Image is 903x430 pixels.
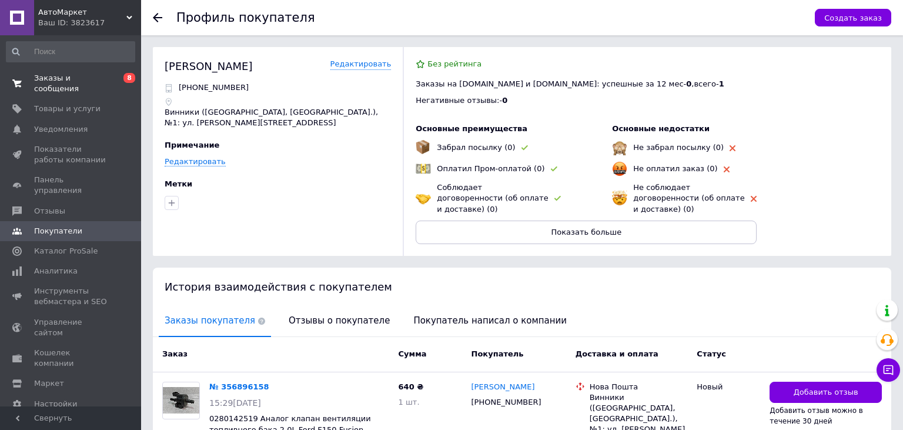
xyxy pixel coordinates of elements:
[724,166,730,172] img: rating-tag-type
[437,143,515,152] span: Забрал посылку (0)
[770,406,863,425] span: Добавить отзыв можно в течение 30 дней
[471,382,535,393] a: [PERSON_NAME]
[697,382,760,392] div: Новый
[612,191,627,206] img: emoji
[416,221,757,244] button: Показать больше
[502,96,507,105] span: 0
[437,183,548,213] span: Соблюдает договоренности (об оплате и доставке) (0)
[34,175,109,196] span: Панель управления
[38,7,126,18] span: АвтоМаркет
[34,317,109,338] span: Управление сайтом
[38,18,141,28] div: Ваш ID: 3823617
[576,349,658,358] span: Доставка и оплата
[416,79,724,88] span: Заказы на [DOMAIN_NAME] и [DOMAIN_NAME]: успешные за 12 мес - , всего -
[416,124,527,133] span: Основные преимущества
[209,398,261,408] span: 15:29[DATE]
[416,161,431,176] img: emoji
[416,96,502,105] span: Негативные отзывы: -
[551,228,622,236] span: Показать больше
[153,13,162,22] div: Вернуться назад
[471,349,524,358] span: Покупатель
[554,196,561,201] img: rating-tag-type
[34,286,109,307] span: Инструменты вебмастера и SEO
[283,306,396,336] span: Отзывы о покупателе
[6,41,135,62] input: Поиск
[34,226,82,236] span: Покупатели
[179,82,249,93] p: [PHONE_NUMBER]
[551,166,557,172] img: rating-tag-type
[399,382,424,391] span: 640 ₴
[399,398,420,406] span: 1 шт.
[209,382,269,391] a: № 356896158
[633,164,717,173] span: Не оплатил заказ (0)
[34,124,88,135] span: Уведомления
[612,161,627,176] img: emoji
[34,266,78,276] span: Аналитика
[427,59,481,68] span: Без рейтинга
[165,59,253,74] div: [PERSON_NAME]
[815,9,891,26] button: Создать заказ
[165,281,392,293] span: История взаимодействия с покупателем
[770,382,882,404] button: Добавить отзыв
[407,306,573,336] span: Покупатель написал о компании
[165,141,219,149] span: Примечание
[399,349,427,358] span: Сумма
[612,140,627,155] img: emoji
[751,196,757,202] img: rating-tag-type
[824,14,882,22] span: Создать заказ
[34,378,64,389] span: Маркет
[34,246,98,256] span: Каталог ProSale
[794,387,858,398] span: Добавить отзыв
[34,144,109,165] span: Показатели работы компании
[521,145,528,151] img: rating-tag-type
[877,358,900,382] button: Чат с покупателем
[697,349,726,358] span: Статус
[165,179,192,188] span: Метки
[162,349,188,358] span: Заказ
[34,206,65,216] span: Отзывы
[123,73,135,83] span: 8
[730,145,735,151] img: rating-tag-type
[176,11,315,25] h1: Профиль покупателя
[34,104,101,114] span: Товары и услуги
[469,395,544,410] div: [PHONE_NUMBER]
[590,382,688,392] div: Нова Пошта
[612,124,710,133] span: Основные недостатки
[34,399,77,409] span: Настройки
[416,191,431,206] img: emoji
[165,107,391,128] p: Винники ([GEOGRAPHIC_DATA], [GEOGRAPHIC_DATA].), №1: ул. [PERSON_NAME][STREET_ADDRESS]
[163,387,199,414] img: Фото товару
[633,143,724,152] span: Не забрал посылку (0)
[330,59,392,70] a: Редактировать
[719,79,724,88] span: 1
[34,348,109,369] span: Кошелек компании
[159,306,271,336] span: Заказы покупателя
[437,164,544,173] span: Оплатил Пром-оплатой (0)
[633,183,744,213] span: Не соблюдает договоренности (об оплате и доставке) (0)
[686,79,691,88] span: 0
[416,140,430,154] img: emoji
[165,157,226,166] a: Редактировать
[162,382,200,419] a: Фото товару
[34,73,109,94] span: Заказы и сообщения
